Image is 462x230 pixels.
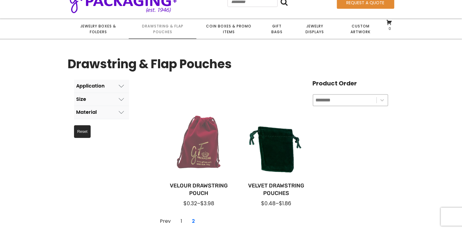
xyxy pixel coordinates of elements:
[129,19,196,39] a: Drawstring & Flap Pouches
[292,19,337,39] a: Jewelry Displays
[68,19,129,39] a: Jewelry Boxes & Folders
[386,19,392,31] a: 0
[76,97,86,102] div: Size
[183,200,197,207] span: $0.32
[200,200,214,207] span: $3.98
[337,19,384,39] a: Custom Artwork
[74,125,91,138] button: Reset
[247,200,305,207] div: –
[279,200,292,207] span: $1.86
[261,200,276,207] span: $0.48
[170,182,228,197] a: Velour Drawstring Pouch
[68,54,232,74] h1: Drawstring & Flap Pouches
[387,26,391,31] span: 0
[247,182,305,197] a: Velvet Drawstring Pouches
[156,215,200,227] nav: Page navigation
[74,93,129,106] button: Size
[74,80,129,93] button: Application
[76,83,105,89] div: Application
[189,216,199,226] a: Current Page, Page 2
[170,200,228,207] div: –
[74,106,129,119] button: Material
[76,110,97,115] div: Material
[177,216,186,226] a: Go to Page 1
[377,95,388,106] button: Toggle List
[261,19,292,39] a: Gift Bags
[313,80,388,87] h4: Product Order
[157,216,174,226] a: Go to Page 1
[196,19,261,39] a: Coin Boxes & Promo Items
